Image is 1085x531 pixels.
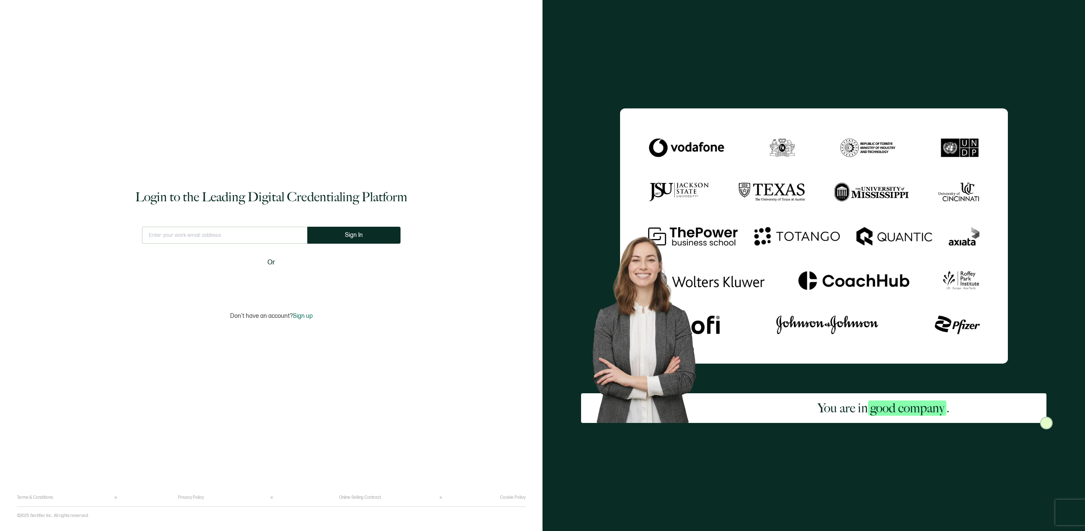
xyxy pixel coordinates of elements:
[142,227,307,244] input: Enter your work email address
[339,495,381,500] a: Online Selling Contract
[307,227,401,244] button: Sign In
[293,312,313,320] span: Sign up
[620,108,1008,364] img: Sertifier Login - You are in <span class="strong-h">good company</span>.
[17,513,89,518] p: ©2025 Sertifier Inc.. All rights reserved.
[135,189,407,206] h1: Login to the Leading Digital Credentialing Platform
[1040,417,1053,429] img: Sertifier Login
[267,257,275,268] span: Or
[178,495,204,500] a: Privacy Policy
[17,495,53,500] a: Terms & Conditions
[230,312,313,320] p: Don't have an account?
[223,273,320,292] div: Sign in with Google. Opens in new tab
[218,273,324,292] iframe: Sign in with Google Button
[581,227,721,423] img: Sertifier Login - You are in <span class="strong-h">good company</span>. Hero
[868,400,946,416] span: good company
[345,232,363,238] span: Sign In
[818,400,949,417] h2: You are in .
[500,495,526,500] a: Cookie Policy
